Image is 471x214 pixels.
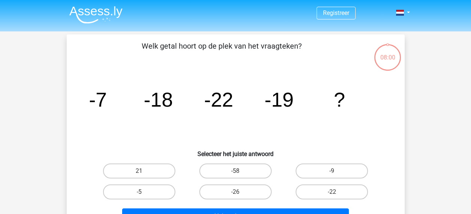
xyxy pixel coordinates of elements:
[69,6,123,24] img: Assessly
[79,144,393,158] h6: Selecteer het juiste antwoord
[334,88,345,111] tspan: ?
[199,163,272,178] label: -58
[323,9,349,16] a: Registreer
[199,184,272,199] label: -26
[103,184,175,199] label: -5
[296,163,368,178] label: -9
[374,43,402,62] div: 08:00
[79,40,365,63] p: Welk getal hoort op de plek van het vraagteken?
[144,88,173,111] tspan: -18
[204,88,233,111] tspan: -22
[103,163,175,178] label: 21
[265,88,294,111] tspan: -19
[296,184,368,199] label: -22
[89,88,107,111] tspan: -7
